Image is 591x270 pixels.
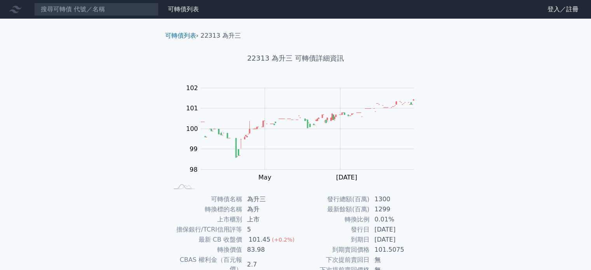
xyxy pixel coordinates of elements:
td: 到期賣回價格 [296,245,370,255]
a: 登入／註冊 [541,3,585,16]
td: 轉換比例 [296,214,370,225]
td: 上市櫃別 [168,214,242,225]
td: 最新 CB 收盤價 [168,235,242,245]
tspan: 98 [190,165,197,173]
td: 1299 [370,204,423,214]
tspan: 100 [186,125,198,132]
input: 搜尋可轉債 代號／名稱 [34,3,159,16]
a: 可轉債列表 [168,5,199,13]
tspan: 101 [186,105,198,112]
td: 上市 [242,214,296,225]
tspan: [DATE] [336,173,357,181]
td: 無 [370,255,423,265]
g: Series [201,99,414,158]
td: 到期日 [296,235,370,245]
td: 101.5075 [370,245,423,255]
h1: 22313 為升三 可轉債詳細資訊 [159,53,432,64]
tspan: 99 [190,145,197,153]
td: 可轉債名稱 [168,194,242,204]
td: [DATE] [370,235,423,245]
li: 22313 為升三 [200,31,241,40]
td: 83.98 [242,245,296,255]
td: 最新餘額(百萬) [296,204,370,214]
tspan: May [258,173,271,181]
td: 發行日 [296,225,370,235]
div: 101.45 [247,235,272,244]
td: 擔保銀行/TCRI信用評等 [168,225,242,235]
td: 下次提前賣回日 [296,255,370,265]
span: (+0.2%) [272,237,295,243]
td: [DATE] [370,225,423,235]
td: 5 [242,225,296,235]
li: › [165,31,199,40]
td: 為升三 [242,194,296,204]
a: 可轉債列表 [165,32,196,39]
td: 發行總額(百萬) [296,194,370,204]
td: 轉換價值 [168,245,242,255]
g: Chart [177,84,425,181]
td: 1300 [370,194,423,204]
td: 0.01% [370,214,423,225]
td: 轉換標的名稱 [168,204,242,214]
td: 為升 [242,204,296,214]
tspan: 102 [186,84,198,91]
